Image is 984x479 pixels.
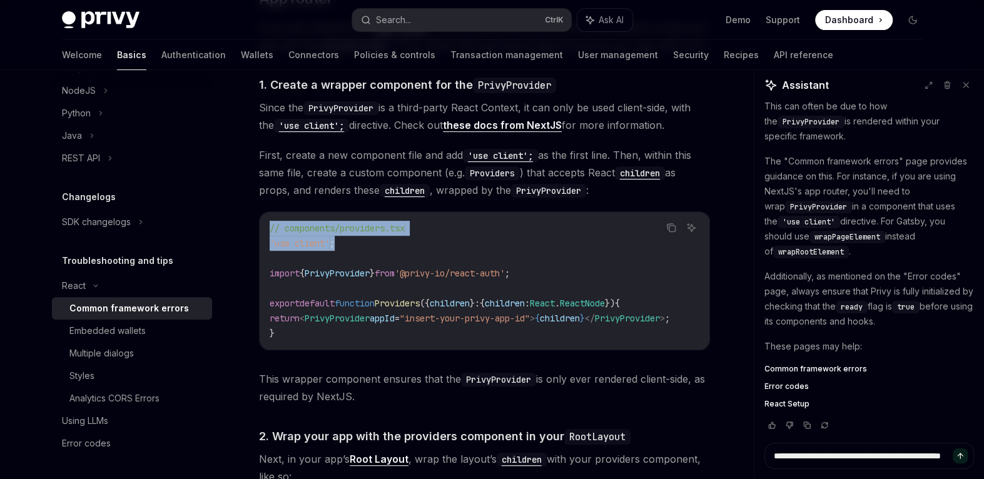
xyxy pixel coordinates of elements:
a: Embedded wallets [52,320,212,342]
span: wrapRootElement [778,247,844,257]
code: children [615,166,665,180]
a: Error codes [52,432,212,455]
div: SDK changelogs [62,214,131,229]
span: } [580,313,585,324]
a: Support [766,14,800,26]
h5: Troubleshooting and tips [62,253,173,268]
div: Common framework errors [69,301,189,316]
a: Error codes [764,381,974,391]
h5: Changelogs [62,189,116,204]
span: ; [665,313,670,324]
p: These pages may help: [764,339,974,354]
span: "insert-your-privy-app-id" [400,313,530,324]
a: Demo [726,14,751,26]
span: React [530,298,555,309]
span: from [375,268,395,279]
img: dark logo [62,11,139,29]
span: { [535,313,540,324]
div: Multiple dialogs [69,346,134,361]
span: true [897,302,915,312]
span: '@privy-io/react-auth' [395,268,505,279]
code: Providers [465,166,520,180]
span: ({ [420,298,430,309]
span: } [470,298,475,309]
code: 'use client'; [274,119,349,133]
a: 'use client'; [274,119,349,131]
a: Wallets [241,40,273,70]
code: children [380,184,430,198]
span: } [370,268,375,279]
a: these docs from NextJS [443,119,562,132]
button: Toggle dark mode [903,10,923,30]
span: > [530,313,535,324]
button: Ask AI [683,219,699,236]
span: import [270,268,300,279]
a: Root Layout [350,453,408,466]
a: 'use client'; [463,149,538,161]
code: PrivyProvider [473,78,556,93]
span: 'use client' [783,217,835,227]
span: Error codes [764,381,809,391]
code: PrivyProvider [303,101,378,115]
span: PrivyProvider [305,313,370,324]
span: function [335,298,375,309]
a: children [615,166,665,179]
span: = [395,313,400,324]
div: REST API [62,151,100,166]
span: return [270,313,300,324]
span: 1. Create a wrapper component for the [259,76,556,93]
a: Transaction management [450,40,563,70]
span: Ctrl K [545,15,564,25]
a: Basics [117,40,146,70]
button: Search...CtrlK [352,9,571,31]
span: ; [330,238,335,249]
span: children [485,298,525,309]
a: children [380,184,430,196]
button: Ask AI [577,9,632,31]
span: ready [841,302,863,312]
div: Styles [69,368,94,383]
a: Styles [52,365,212,387]
code: PrivyProvider [511,184,586,198]
div: Error codes [62,436,111,451]
span: : [525,298,530,309]
span: { [615,298,620,309]
span: wrapPageElement [814,232,880,242]
span: children [540,313,580,324]
a: Common framework errors [52,297,212,320]
div: Java [62,128,82,143]
a: Dashboard [815,10,893,30]
p: The "Common framework errors" page provides guidance on this. For instance, if you are using Next... [764,154,974,259]
p: I'm sorry to hear you're facing a hydration issue. This can often be due to how the is rendered w... [764,84,974,144]
span: Assistant [782,78,829,93]
code: 'use client'; [463,149,538,163]
span: ; [505,268,510,279]
a: Welcome [62,40,102,70]
span: default [300,298,335,309]
a: Analytics CORS Errors [52,387,212,410]
a: Policies & controls [354,40,435,70]
a: React Setup [764,399,974,409]
a: User management [578,40,658,70]
div: React [62,278,86,293]
a: Security [673,40,709,70]
span: : [475,298,480,309]
p: Additionally, as mentioned on the "Error codes" page, always ensure that Privy is fully initializ... [764,269,974,329]
div: NodeJS [62,83,96,98]
button: Send message [953,448,968,463]
span: // components/providers.tsx [270,223,405,234]
code: PrivyProvider [461,373,536,386]
span: First, create a new component file and add as the first line. Then, within this same file, create... [259,146,710,199]
span: . [555,298,560,309]
span: This wrapper component ensures that the is only ever rendered client-side, as required by NextJS. [259,370,710,405]
span: }) [605,298,615,309]
span: PrivyProvider [305,268,370,279]
span: children [430,298,470,309]
span: PrivyProvider [783,117,839,127]
span: } [270,328,275,339]
code: RootLayout [564,429,631,445]
a: Multiple dialogs [52,342,212,365]
span: export [270,298,300,309]
a: Using LLMs [52,410,212,432]
span: > [660,313,665,324]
